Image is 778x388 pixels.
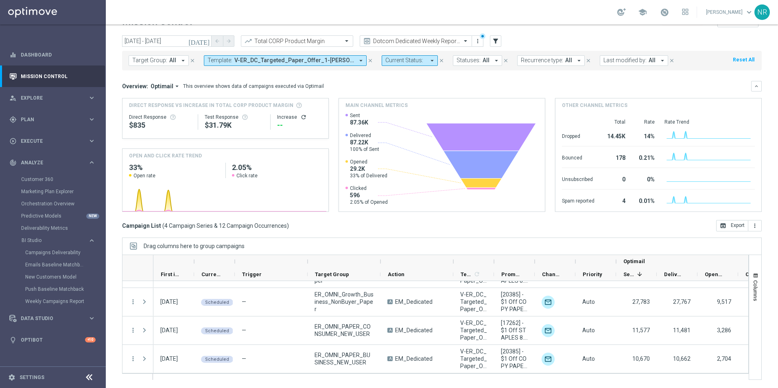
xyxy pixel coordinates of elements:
[562,102,627,109] h4: Other channel metrics
[517,55,585,66] button: Recurrence type: All arrow_drop_down
[129,355,137,362] button: more_vert
[673,327,691,334] span: 11,481
[502,56,509,65] button: close
[242,355,246,362] span: —
[122,83,148,90] h3: Overview:
[635,150,655,163] div: 0.21%
[21,173,105,185] div: Customer 360
[277,120,322,130] div: --
[242,271,262,277] span: Trigger
[188,37,210,45] i: [DATE]
[201,298,233,306] colored-tag: Scheduled
[9,315,96,322] button: Data Studio keyboard_arrow_right
[483,57,490,64] span: All
[9,116,96,123] button: gps_fixed Plan keyboard_arrow_right
[360,35,472,47] ng-select: Dotcom Dedicated Weekly Reporting
[169,57,176,64] span: All
[387,299,393,304] span: A
[395,298,433,305] span: EM_Dedicated
[21,201,85,207] a: Orchestration Overview
[88,116,96,123] i: keyboard_arrow_right
[604,150,625,163] div: 178
[9,138,96,144] div: play_circle_outline Execute keyboard_arrow_right
[242,299,246,305] span: —
[732,55,755,64] button: Reset All
[25,249,85,256] a: Campaigns Deliverability
[9,137,88,145] div: Execute
[122,316,153,345] div: Press SPACE to select this row.
[388,271,404,277] span: Action
[25,298,85,305] a: Weekly Campaigns Report
[173,83,181,90] i: arrow_drop_down
[387,328,393,333] span: A
[144,243,245,249] div: Row Groups
[501,271,521,277] span: Promotions
[201,271,221,277] span: Current Status
[8,374,15,381] i: settings
[205,120,263,130] div: $31,792
[21,316,88,321] span: Data Studio
[385,57,423,64] span: Current Status:
[22,238,80,243] span: BI Studio
[752,222,758,229] i: more_vert
[21,185,105,198] div: Marketing Plan Explorer
[453,55,502,66] button: Statuses: All arrow_drop_down
[751,81,762,92] button: keyboard_arrow_down
[367,56,374,65] button: close
[350,112,368,119] span: Sent
[214,38,220,44] i: arrow_back
[542,271,562,277] span: Channel
[122,222,289,229] h3: Campaign List
[122,288,153,316] div: Press SPACE to select this row.
[382,55,438,66] button: Current Status: arrow_drop_down
[190,58,195,63] i: close
[9,337,96,343] button: lightbulb Optibot +10
[439,58,444,63] i: close
[501,291,528,313] span: [20385] - $1 Off COPY PAPER 8.5X11 92BR 20lb 3R
[717,327,731,334] span: 3,286
[635,129,655,142] div: 14%
[752,280,759,301] span: Columns
[205,114,263,120] div: Test Response
[565,57,572,64] span: All
[9,336,17,344] i: lightbulb
[315,323,374,338] span: ER_OMNI_PAPER_CONSUMER_NEW_USER
[21,237,96,244] button: BI Studio keyboard_arrow_right
[623,258,645,264] span: Optimail
[9,52,96,58] div: equalizer Dashboard
[129,163,219,172] h2: 33%
[673,299,691,305] span: 27,767
[129,298,137,305] button: more_vert
[212,35,223,47] button: arrow_back
[21,65,96,87] a: Mission Control
[122,345,153,373] div: Press SPACE to select this row.
[603,57,647,64] span: Last modified by:
[582,299,595,305] span: Auto
[583,271,602,277] span: Priority
[9,159,88,166] div: Analyze
[21,329,85,351] a: Optibot
[20,375,44,380] a: Settings
[350,192,388,199] span: 596
[600,55,668,66] button: Last modified by: All arrow_drop_down
[720,222,726,229] i: open_in_browser
[161,271,180,277] span: First in Range
[754,4,770,20] div: NR
[460,291,487,313] span: V-ER_DC_Targeted_Paper_Offer_3-ream
[350,185,388,192] span: Clicked
[183,83,324,90] div: This overview shows data of campaigns executed via Optimail
[179,57,187,64] i: arrow_drop_down
[129,102,293,109] span: Direct Response VS Increase In Total CORP Product Margin
[542,324,555,337] div: Optimail
[705,271,724,277] span: Opened
[632,327,650,334] span: 11,577
[716,222,762,229] multiple-options-button: Export to CSV
[129,120,191,130] div: $835
[350,132,379,139] span: Delivered
[144,243,245,249] span: Drag columns here to group campaigns
[88,137,96,145] i: keyboard_arrow_right
[501,319,528,341] span: [17262] - $1 Off STAPLES 8.5X11 COPY RM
